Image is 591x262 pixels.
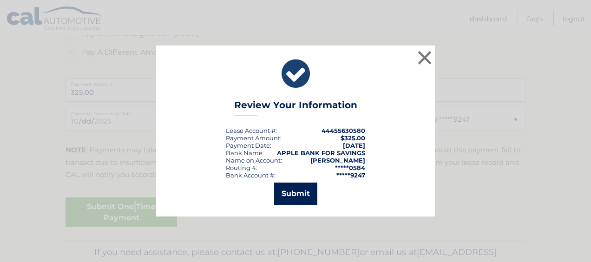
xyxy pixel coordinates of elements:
div: Name on Account: [226,157,282,164]
strong: APPLE BANK FOR SAVINGS [277,149,365,157]
div: : [226,142,271,149]
div: Payment Amount: [226,134,282,142]
span: $325.00 [341,134,365,142]
span: Payment Date [226,142,270,149]
div: Lease Account #: [226,127,277,134]
div: Bank Name: [226,149,264,157]
div: Bank Account #: [226,171,276,179]
button: × [415,48,434,67]
div: Routing #: [226,164,257,171]
h3: Review Your Information [234,99,357,116]
button: Submit [274,183,317,205]
strong: 44455630580 [322,127,365,134]
span: [DATE] [343,142,365,149]
strong: [PERSON_NAME] [310,157,365,164]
